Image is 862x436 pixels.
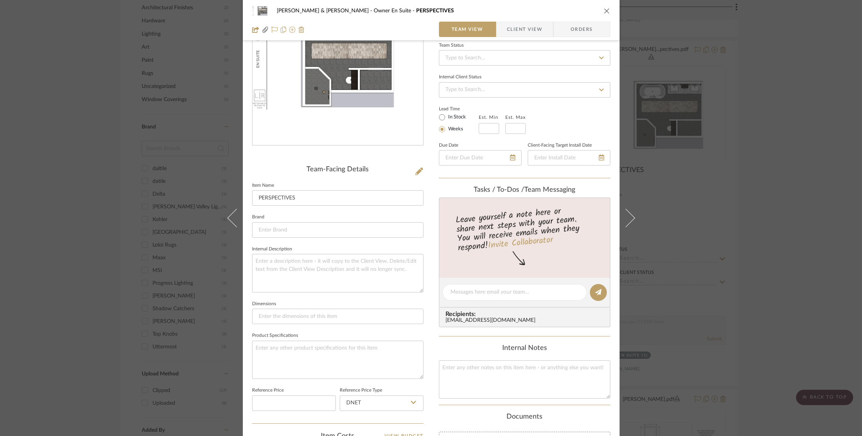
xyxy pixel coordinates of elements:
[487,233,553,253] a: Invite Collaborator
[439,413,610,421] div: Documents
[439,150,522,166] input: Enter Due Date
[447,114,466,121] label: In Stock
[252,14,423,110] div: 0
[252,389,284,392] label: Reference Price
[562,22,601,37] span: Orders
[507,22,542,37] span: Client View
[479,115,498,120] label: Est. Min
[252,334,298,338] label: Product Specifications
[445,318,607,324] div: [EMAIL_ADDRESS][DOMAIN_NAME]
[416,8,454,14] span: PERSPECTIVES
[439,82,610,98] input: Type to Search…
[252,3,271,19] img: ed895a01-d00d-410d-975c-ccdf649c5341_48x40.jpg
[439,50,610,66] input: Type to Search…
[452,22,483,37] span: Team View
[252,302,276,306] label: Dimensions
[439,105,479,112] label: Lead Time
[505,115,526,120] label: Est. Max
[439,144,458,147] label: Due Date
[528,144,592,147] label: Client-Facing Target Install Date
[252,184,274,188] label: Item Name
[252,14,423,110] img: ed895a01-d00d-410d-975c-ccdf649c5341_436x436.jpg
[438,203,611,255] div: Leave yourself a note here or share next steps with your team. You will receive emails when they ...
[528,150,610,166] input: Enter Install Date
[439,75,481,79] div: Internal Client Status
[447,126,463,133] label: Weeks
[603,7,610,14] button: close
[252,215,264,219] label: Brand
[340,389,382,392] label: Reference Price Type
[277,8,374,14] span: [PERSON_NAME] & [PERSON_NAME]
[439,112,479,134] mat-radio-group: Select item type
[374,8,416,14] span: Owner En Suite
[439,44,464,47] div: Team Status
[252,309,423,324] input: Enter the dimensions of this item
[445,311,607,318] span: Recipients:
[298,27,305,33] img: Remove from project
[439,344,610,353] div: Internal Notes
[252,190,423,206] input: Enter Item Name
[474,186,524,193] span: Tasks / To-Dos /
[252,247,292,251] label: Internal Description
[252,166,423,174] div: Team-Facing Details
[439,186,610,194] div: team Messaging
[252,222,423,238] input: Enter Brand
